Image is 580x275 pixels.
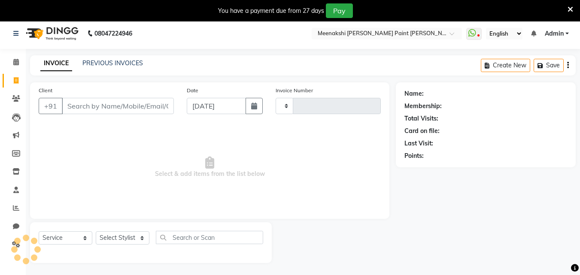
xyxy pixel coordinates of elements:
[404,127,440,136] div: Card on file:
[276,87,313,94] label: Invoice Number
[62,98,174,114] input: Search by Name/Mobile/Email/Code
[156,231,263,244] input: Search or Scan
[40,56,72,71] a: INVOICE
[22,21,81,45] img: logo
[39,87,52,94] label: Client
[326,3,353,18] button: Pay
[187,87,198,94] label: Date
[218,6,324,15] div: You have a payment due from 27 days
[404,139,433,148] div: Last Visit:
[94,21,132,45] b: 08047224946
[404,89,424,98] div: Name:
[404,151,424,160] div: Points:
[534,59,564,72] button: Save
[82,59,143,67] a: PREVIOUS INVOICES
[545,29,564,38] span: Admin
[481,59,530,72] button: Create New
[39,98,63,114] button: +91
[39,124,381,210] span: Select & add items from the list below
[404,102,442,111] div: Membership:
[404,114,438,123] div: Total Visits:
